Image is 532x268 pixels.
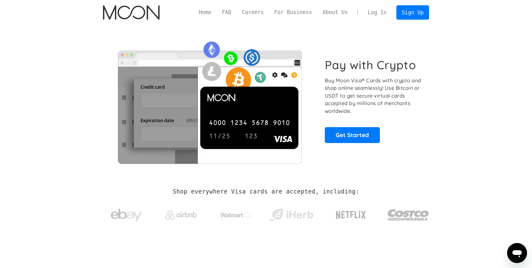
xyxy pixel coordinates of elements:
a: FAQ [217,8,236,16]
p: Buy Moon Visa® Cards with crypto and shop online seamlessly! Use Bitcoin or USDT to get secure vi... [325,77,422,115]
img: iHerb [268,207,315,223]
a: For Business [269,8,317,16]
a: Home [194,8,217,16]
a: Log In [362,6,392,19]
img: Airbnb [166,210,197,220]
a: About Us [317,8,353,16]
img: ebay [111,205,142,225]
a: Costco [387,197,429,230]
iframe: Pulsante per aprire la finestra di messaggistica [507,243,527,263]
a: Sign Up [396,5,429,19]
img: Costco [387,203,429,227]
img: Moon Logo [103,5,159,20]
a: Get Started [325,127,380,143]
a: iHerb [268,201,315,226]
img: Netflix [335,207,366,223]
img: Walmart [221,211,252,219]
a: Walmart [213,205,259,222]
a: Careers [236,8,269,16]
a: Airbnb [158,204,204,223]
img: Moon Cards let you spend your crypto anywhere Visa is accepted. [103,37,316,164]
a: Netflix [323,201,379,226]
a: ebay [103,199,149,228]
h2: Shop everywhere Visa cards are accepted, including: [173,188,359,195]
h1: Pay with Crypto [325,58,416,72]
a: home [103,5,159,20]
